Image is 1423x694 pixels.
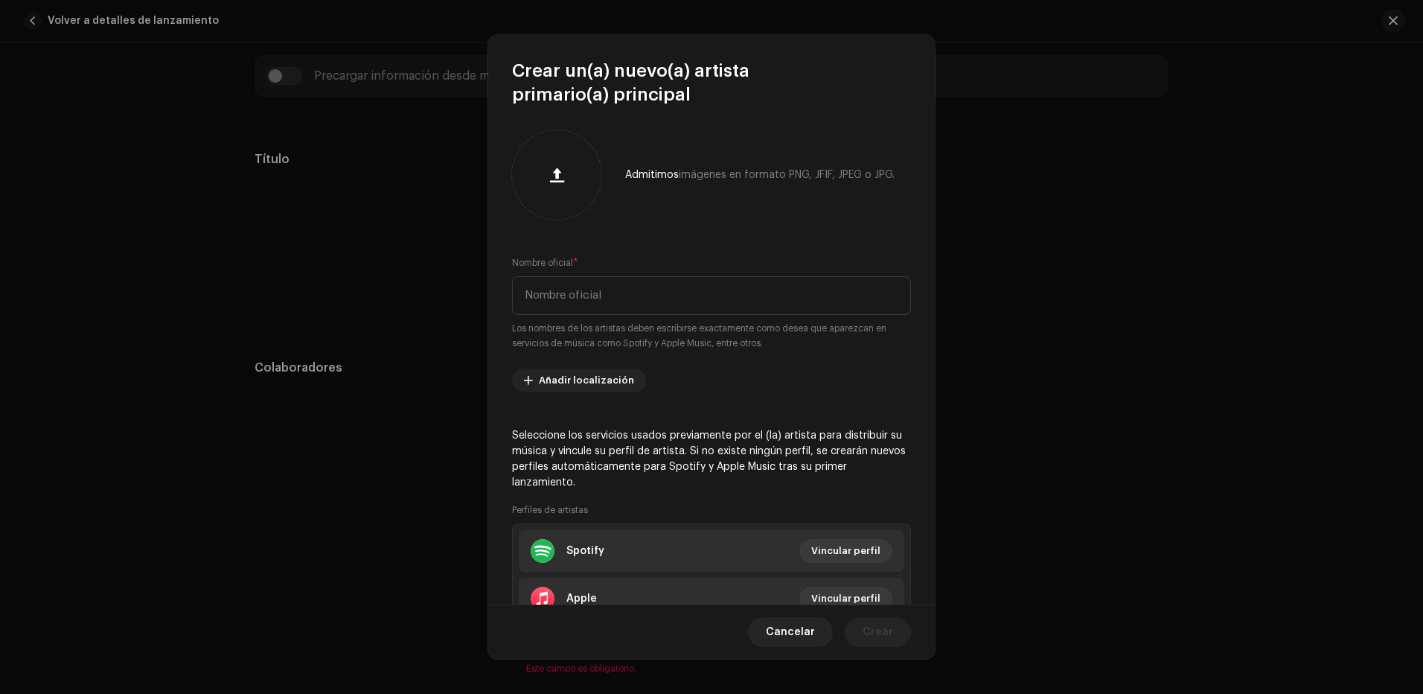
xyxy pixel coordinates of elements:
button: Vincular perfil [799,587,892,611]
small: Perfiles de artistas [512,503,588,518]
div: Spotify [566,545,604,557]
span: Vincular perfil [811,584,880,614]
button: Crear [845,617,911,647]
div: Apple [566,593,597,605]
div: Admitimos [625,169,895,181]
button: Vincular perfil [799,539,892,563]
span: Cancelar [766,617,815,647]
span: Añadir localización [539,366,634,395]
span: Crear [863,617,893,647]
p: Seleccione los servicios usados previamente por el (la) artista para distribuir su música y vincu... [512,428,911,491]
input: Nombre oficial [512,276,911,315]
small: Los nombres de los artistas deben escribirse exactamente como desea que aparezcan en servicios de... [512,321,911,351]
span: Vincular perfil [811,536,880,566]
button: Añadir localización [512,369,646,392]
span: imágenes en formato PNG, JFIF, JPEG o JPG. [679,170,895,180]
small: Nombre oficial [512,255,573,270]
span: Crear un(a) nuevo(a) artista primario(a) principal [512,59,911,106]
button: Cancelar [748,617,833,647]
